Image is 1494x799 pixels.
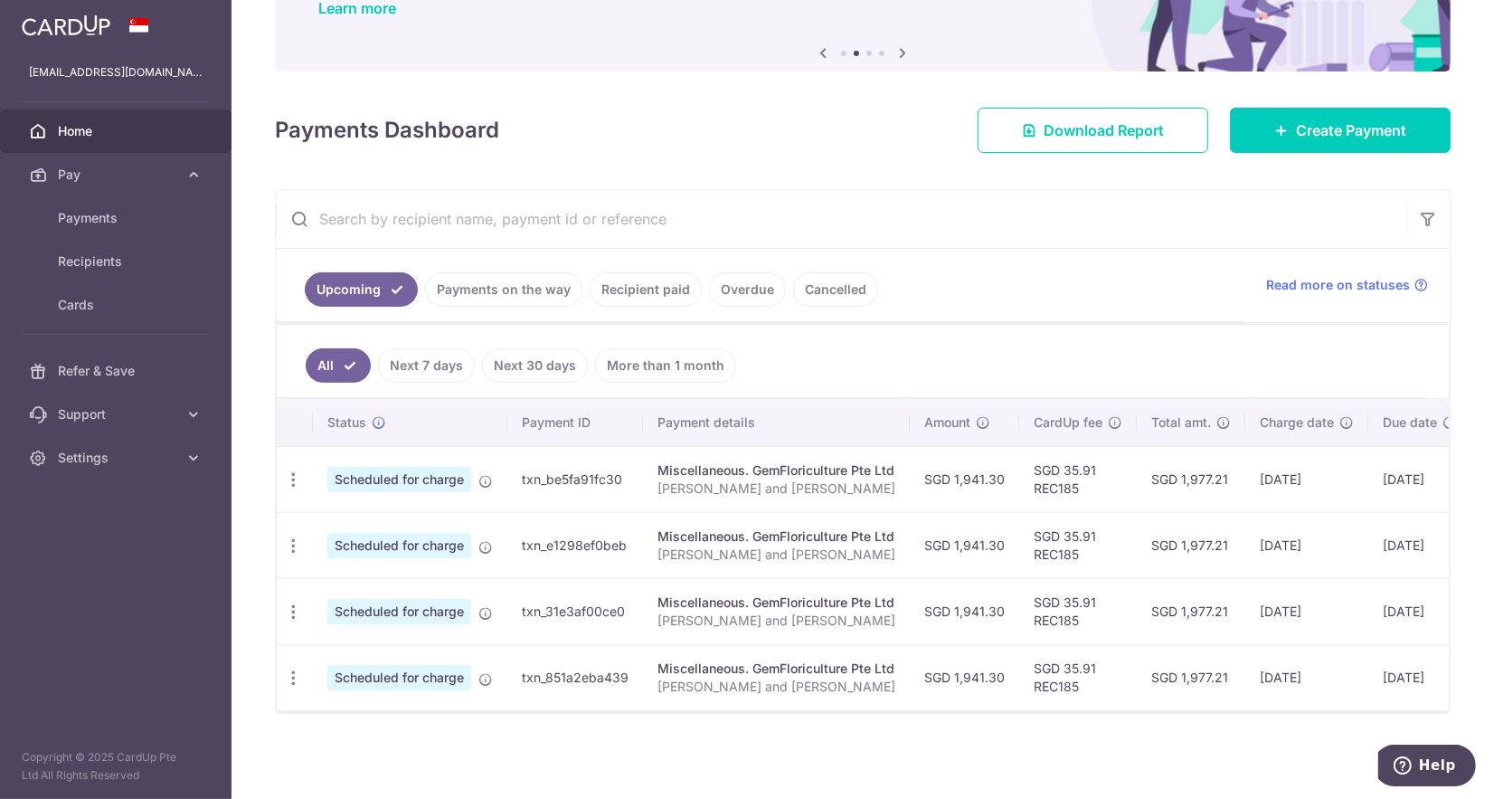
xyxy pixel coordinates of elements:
td: SGD 35.91 REC185 [1019,578,1137,644]
span: Home [58,122,177,140]
span: Recipients [58,252,177,271]
span: Cards [58,296,177,314]
span: Create Payment [1296,119,1406,141]
div: Miscellaneous. GemFloriculture Pte Ltd [657,594,895,612]
td: SGD 1,977.21 [1137,578,1245,644]
td: txn_e1298ef0beb [507,512,643,578]
th: Payment ID [507,399,643,446]
td: [DATE] [1245,578,1368,644]
a: Upcoming [305,272,418,307]
td: SGD 1,941.30 [910,578,1019,644]
span: Scheduled for charge [327,599,471,624]
span: CardUp fee [1034,414,1102,432]
input: Search by recipient name, payment id or reference [276,190,1406,248]
td: [DATE] [1245,446,1368,512]
td: [DATE] [1368,578,1471,644]
div: Miscellaneous. GemFloriculture Pte Ltd [657,660,895,678]
div: Miscellaneous. GemFloriculture Pte Ltd [657,528,895,546]
span: Charge date [1260,414,1334,432]
td: SGD 35.91 REC185 [1019,644,1137,710]
span: Settings [58,449,177,467]
td: txn_be5fa91fc30 [507,446,643,512]
span: Pay [58,166,177,184]
a: Next 30 days [482,348,588,383]
th: Payment details [643,399,910,446]
td: SGD 1,941.30 [910,512,1019,578]
span: Scheduled for charge [327,533,471,558]
a: More than 1 month [595,348,736,383]
td: SGD 1,941.30 [910,446,1019,512]
td: txn_851a2eba439 [507,644,643,710]
a: Read more on statuses [1266,276,1428,294]
td: SGD 35.91 REC185 [1019,512,1137,578]
iframe: Opens a widget where you can find more information [1378,745,1476,790]
div: Miscellaneous. GemFloriculture Pte Ltd [657,461,895,480]
span: Refer & Save [58,362,177,380]
span: Due date [1383,414,1437,432]
a: Cancelled [793,272,878,307]
span: Scheduled for charge [327,665,471,690]
span: Download Report [1044,119,1164,141]
span: Read more on statuses [1266,276,1410,294]
span: Support [58,405,177,423]
td: [DATE] [1368,644,1471,710]
p: [PERSON_NAME] and [PERSON_NAME] [657,480,895,498]
span: Payments [58,209,177,227]
a: Overdue [709,272,786,307]
a: Payments on the way [425,272,582,307]
a: Download Report [978,108,1208,153]
a: All [306,348,371,383]
td: [DATE] [1368,512,1471,578]
td: SGD 1,977.21 [1137,446,1245,512]
span: Amount [924,414,970,432]
img: CardUp [22,14,110,36]
td: [DATE] [1245,644,1368,710]
p: [PERSON_NAME] and [PERSON_NAME] [657,678,895,696]
a: Recipient paid [590,272,702,307]
span: Scheduled for charge [327,467,471,492]
a: Create Payment [1230,108,1451,153]
p: [EMAIL_ADDRESS][DOMAIN_NAME] [29,63,203,81]
p: [PERSON_NAME] and [PERSON_NAME] [657,612,895,630]
td: txn_31e3af00ce0 [507,578,643,644]
td: SGD 1,941.30 [910,644,1019,710]
a: Next 7 days [378,348,475,383]
span: Status [327,414,366,432]
td: SGD 1,977.21 [1137,512,1245,578]
td: SGD 1,977.21 [1137,644,1245,710]
p: [PERSON_NAME] and [PERSON_NAME] [657,546,895,564]
td: [DATE] [1368,446,1471,512]
td: [DATE] [1245,512,1368,578]
h4: Payments Dashboard [275,114,499,147]
td: SGD 35.91 REC185 [1019,446,1137,512]
span: Total amt. [1151,414,1211,432]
